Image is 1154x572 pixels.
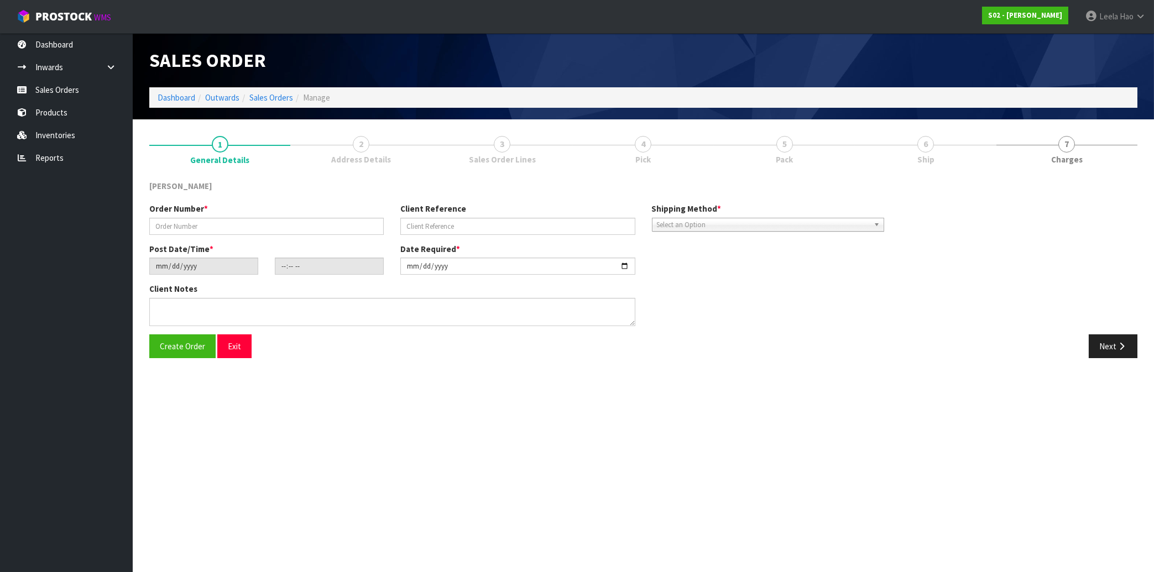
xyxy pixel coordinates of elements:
span: 1 [212,136,228,153]
span: Create Order [160,341,205,351]
label: Post Date/Time [149,243,213,255]
span: Ship [917,154,934,165]
label: Date Required [400,243,460,255]
span: Charges [1051,154,1083,165]
img: cube-alt.png [17,9,30,23]
a: Sales Orders [249,92,293,103]
label: Client Reference [400,203,466,214]
strong: S02 - [PERSON_NAME] [988,11,1062,20]
input: Order Number [149,218,384,235]
span: Leela [1099,11,1118,22]
a: Outwards [205,92,239,103]
label: Order Number [149,203,208,214]
span: Manage [303,92,330,103]
span: Hao [1120,11,1134,22]
small: WMS [94,12,111,23]
span: Select an Option [657,218,869,232]
span: ProStock [35,9,92,24]
span: Sales Order Lines [469,154,536,165]
button: Exit [217,334,252,358]
label: Client Notes [149,283,197,295]
label: Shipping Method [652,203,722,214]
button: Next [1089,334,1137,358]
input: Client Reference [400,218,635,235]
span: 5 [776,136,793,153]
button: Create Order [149,334,216,358]
span: Sales Order [149,48,266,72]
span: 3 [494,136,510,153]
span: 2 [353,136,369,153]
a: Dashboard [158,92,195,103]
span: 4 [635,136,651,153]
span: 7 [1058,136,1075,153]
span: General Details [190,154,249,166]
span: Pick [635,154,651,165]
span: 6 [917,136,934,153]
span: [PERSON_NAME] [149,181,212,191]
span: Pack [776,154,793,165]
span: Address Details [331,154,391,165]
span: General Details [149,172,1137,366]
